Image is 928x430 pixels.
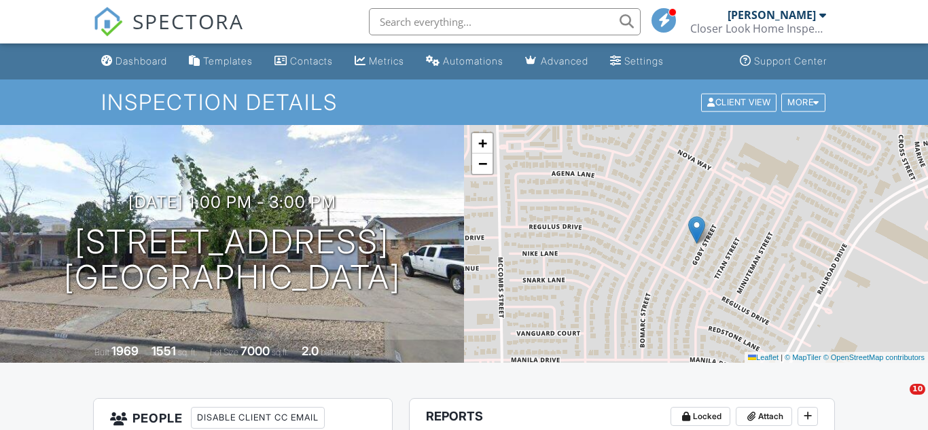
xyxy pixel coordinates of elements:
[882,384,914,416] iframe: Intercom live chat
[823,353,925,361] a: © OpenStreetMap contributors
[115,55,167,67] div: Dashboard
[240,344,270,358] div: 7000
[349,49,410,74] a: Metrics
[421,49,509,74] a: Automations (Basic)
[478,135,487,151] span: +
[210,347,238,357] span: Lot Size
[472,154,493,174] a: Zoom out
[728,8,816,22] div: [PERSON_NAME]
[701,93,777,111] div: Client View
[443,55,503,67] div: Automations
[64,224,401,296] h1: [STREET_ADDRESS] [GEOGRAPHIC_DATA]
[910,384,925,395] span: 10
[748,353,779,361] a: Leaflet
[94,347,109,357] span: Built
[128,193,336,211] h3: [DATE] 1:00 pm - 3:00 pm
[302,344,319,358] div: 2.0
[272,347,289,357] span: sq.ft.
[96,49,173,74] a: Dashboard
[183,49,258,74] a: Templates
[734,49,832,74] a: Support Center
[688,216,705,244] img: Marker
[520,49,594,74] a: Advanced
[624,55,664,67] div: Settings
[472,133,493,154] a: Zoom in
[605,49,669,74] a: Settings
[541,55,588,67] div: Advanced
[132,7,244,35] span: SPECTORA
[781,93,825,111] div: More
[178,347,197,357] span: sq. ft.
[369,8,641,35] input: Search everything...
[369,55,404,67] div: Metrics
[269,49,338,74] a: Contacts
[93,7,123,37] img: The Best Home Inspection Software - Spectora
[151,344,176,358] div: 1551
[191,407,325,429] div: Disable Client CC Email
[203,55,253,67] div: Templates
[781,353,783,361] span: |
[321,347,359,357] span: bathrooms
[101,90,826,114] h1: Inspection Details
[690,22,826,35] div: Closer Look Home Inspections, LLC
[478,155,487,172] span: −
[93,18,244,47] a: SPECTORA
[700,96,780,107] a: Client View
[290,55,333,67] div: Contacts
[754,55,827,67] div: Support Center
[111,344,139,358] div: 1969
[785,353,821,361] a: © MapTiler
